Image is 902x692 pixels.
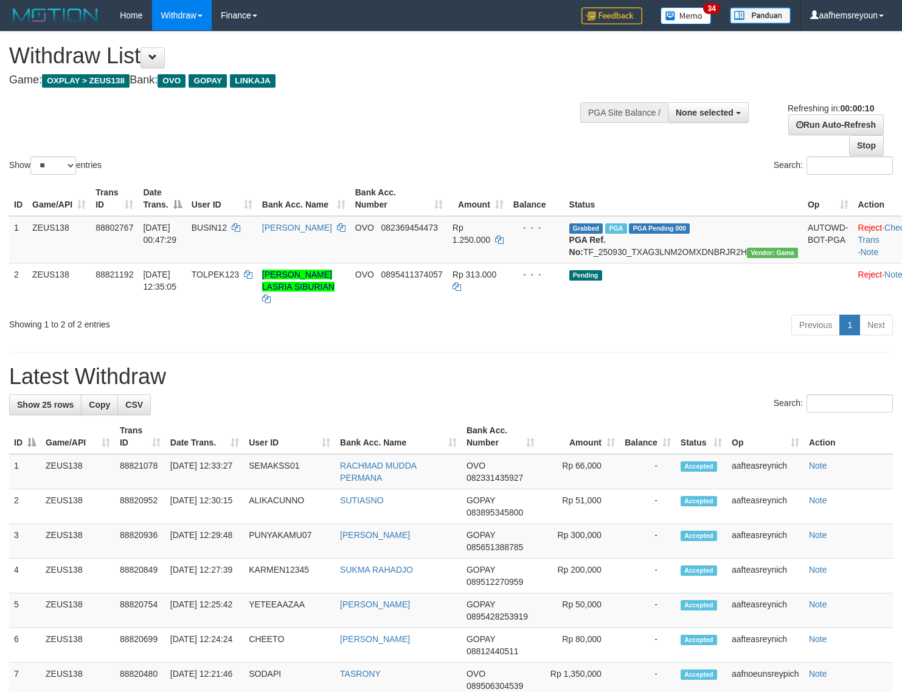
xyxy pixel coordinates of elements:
td: aafteasreynich [727,489,804,524]
th: Bank Acc. Name: activate to sort column ascending [257,181,350,216]
span: 88821192 [95,270,133,279]
td: 1 [9,454,41,489]
a: Note [809,634,827,644]
input: Search: [807,156,893,175]
td: - [620,593,676,628]
a: 1 [839,315,860,335]
td: - [620,454,676,489]
td: [DATE] 12:30:15 [165,489,244,524]
a: Copy [81,394,118,415]
td: aafteasreynich [727,628,804,663]
td: CHEETO [244,628,335,663]
a: Note [809,495,827,505]
td: PUNYAKAMU07 [244,524,335,559]
a: Next [859,315,893,335]
img: Button%20Memo.svg [661,7,712,24]
td: Rp 51,000 [539,489,620,524]
a: Note [809,669,827,679]
span: GOPAY [467,495,495,505]
td: ZEUS138 [41,489,115,524]
span: Accepted [681,635,717,645]
a: Show 25 rows [9,394,82,415]
th: Bank Acc. Name: activate to sort column ascending [335,419,462,454]
span: Copy 0895411374057 to clipboard [381,270,443,279]
td: Rp 80,000 [539,628,620,663]
span: TOLPEK123 [192,270,239,279]
th: Game/API: activate to sort column ascending [41,419,115,454]
span: OVO [158,74,186,88]
th: Bank Acc. Number: activate to sort column ascending [462,419,539,454]
span: CSV [125,400,143,410]
h4: Game: Bank: [9,74,589,86]
th: Status [564,181,803,216]
a: RACHMAD MUDDA PERMANA [340,461,416,483]
td: ZEUS138 [41,559,115,593]
span: Accepted [681,531,717,541]
span: OXPLAY > ZEUS138 [42,74,130,88]
td: ZEUS138 [41,524,115,559]
td: AUTOWD-BOT-PGA [803,216,853,264]
span: Copy 083895345800 to clipboard [467,508,523,517]
span: 88802767 [95,223,133,232]
td: ZEUS138 [41,454,115,489]
label: Show entries [9,156,102,175]
td: 2 [9,263,27,310]
td: 88820849 [115,559,165,593]
span: None selected [676,108,734,117]
td: Rp 200,000 [539,559,620,593]
th: ID: activate to sort column descending [9,419,41,454]
b: PGA Ref. No: [569,235,606,257]
td: aafteasreynich [727,593,804,628]
div: PGA Site Balance / [580,102,668,123]
a: Reject [858,223,883,232]
span: Accepted [681,565,717,576]
a: Previous [791,315,840,335]
span: Copy 085651388785 to clipboard [467,542,523,552]
span: GOPAY [467,530,495,540]
td: - [620,559,676,593]
th: Balance [508,181,564,216]
span: GOPAY [467,634,495,644]
a: Note [809,530,827,540]
a: [PERSON_NAME] [262,223,332,232]
span: GOPAY [467,599,495,609]
td: ALIKACUNNO [244,489,335,524]
span: Copy [89,400,110,410]
td: [DATE] 12:33:27 [165,454,244,489]
a: Stop [849,135,884,156]
th: Trans ID: activate to sort column ascending [115,419,165,454]
td: - [620,628,676,663]
span: Rp 1.250.000 [453,223,490,245]
th: Trans ID: activate to sort column ascending [91,181,138,216]
td: 6 [9,628,41,663]
span: 34 [703,3,720,14]
h1: Latest Withdraw [9,365,893,389]
td: [DATE] 12:25:42 [165,593,244,628]
th: User ID: activate to sort column ascending [244,419,335,454]
span: Accepted [681,600,717,610]
th: Balance: activate to sort column ascending [620,419,676,454]
h1: Withdraw List [9,44,589,68]
span: BUSIN12 [192,223,227,232]
span: Accepted [681,669,717,680]
img: MOTION_logo.png [9,6,102,24]
a: Run Auto-Refresh [788,114,884,135]
a: [PERSON_NAME] [340,599,410,609]
span: PGA Pending [629,223,690,234]
th: Date Trans.: activate to sort column ascending [165,419,244,454]
th: Bank Acc. Number: activate to sort column ascending [350,181,448,216]
th: Status: activate to sort column ascending [676,419,727,454]
td: - [620,524,676,559]
a: Reject [858,270,883,279]
span: GOPAY [189,74,227,88]
span: Copy 082331435927 to clipboard [467,473,523,483]
th: Amount: activate to sort column ascending [448,181,508,216]
span: Refreshing in: [788,103,874,113]
label: Search: [774,156,893,175]
button: None selected [668,102,749,123]
select: Showentries [30,156,76,175]
td: 3 [9,524,41,559]
th: Date Trans.: activate to sort column descending [138,181,186,216]
td: 1 [9,216,27,264]
span: OVO [355,223,374,232]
